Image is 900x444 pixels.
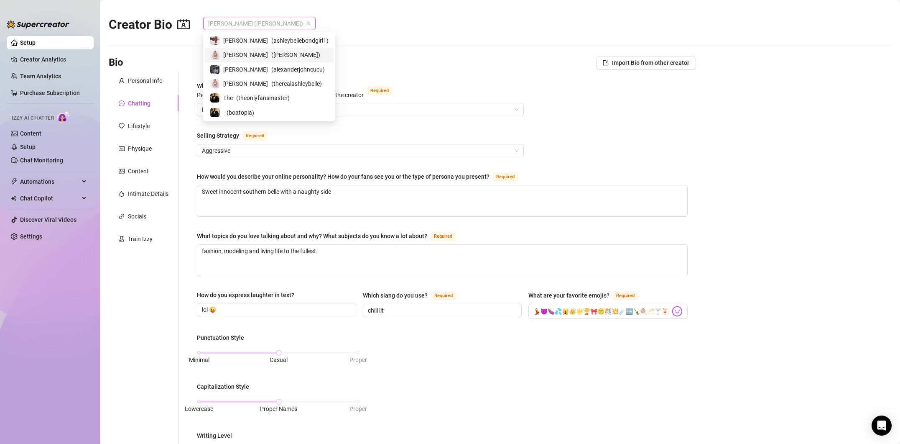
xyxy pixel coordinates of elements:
[872,416,892,436] div: Open Intercom Messenger
[493,172,518,182] span: Required
[208,17,311,30] span: ashley (ashleybelle)
[197,185,687,216] textarea: How would you describe your online personality? How do your fans see you or the type of persona y...
[363,291,428,300] div: Which slang do you use?
[119,146,125,151] span: idcard
[596,56,696,69] button: Import Bio from other creator
[20,233,42,240] a: Settings
[7,20,69,28] img: logo-BBDzfeDw.svg
[533,306,670,317] input: What are your favorite emojis?
[197,382,249,391] div: Capitalization Style
[202,144,519,157] span: Aggressive
[210,93,219,103] img: The
[210,108,219,117] img: ️
[20,73,61,80] a: Team Analytics
[672,306,683,317] img: svg%3e
[119,78,125,84] span: user
[197,172,490,181] div: How would you describe your online personality? How do your fans see you or the type of persona y...
[119,168,125,174] span: picture
[20,192,79,205] span: Chat Copilot
[223,36,268,45] span: [PERSON_NAME]
[528,290,647,300] label: What are your favorite emojis?
[197,245,687,276] textarea: What topics do you love talking about and why? What subjects do you know a lot about?
[11,178,18,185] span: thunderbolt
[197,431,238,440] label: Writing Level
[306,21,311,26] span: team
[197,131,277,141] label: Selling Strategy
[270,357,288,363] span: Casual
[20,39,36,46] a: Setup
[197,231,465,241] label: What topics do you love talking about and why? What subjects do you know a lot about?
[197,382,255,391] label: Capitalization Style
[613,291,638,300] span: Required
[349,357,367,363] span: Proper
[128,76,163,85] div: Personal Info
[349,406,367,412] span: Proper
[12,114,54,122] span: Izzy AI Chatter
[210,65,219,74] img: Alexander
[271,65,325,74] span: ( alexanderjohncucu )
[109,56,123,69] h3: Bio
[260,406,297,412] span: Proper Names
[363,290,465,300] label: Which slang do you use?
[210,79,219,88] img: Ashley
[128,167,149,176] div: Content
[368,306,515,315] input: Which slang do you use?
[431,291,456,300] span: Required
[119,213,125,219] span: link
[603,60,609,66] span: import
[431,232,456,241] span: Required
[197,431,232,440] div: Writing Level
[612,59,689,66] span: Import Bio from other creator
[128,99,150,108] div: Chatting
[197,290,294,300] div: How do you express laughter in text?
[197,172,527,182] label: How would you describe your online personality? How do your fans see you or the type of persona y...
[210,36,219,45] img: ashley
[119,100,125,106] span: message
[119,123,125,129] span: heart
[57,111,70,123] img: AI Chatter
[189,357,209,363] span: Minimal
[197,92,364,98] span: Persona defines the distinct image and personality of the creator
[20,53,87,66] a: Creator Analytics
[271,36,329,45] span: ( ashleybellebondgirl1 )
[223,93,233,103] span: The
[20,86,87,100] a: Purchase Subscription
[242,131,268,141] span: Required
[128,212,146,221] div: Socials
[202,305,349,314] input: How do you express laughter in text?
[227,108,254,117] span: ( boatopia )
[11,195,16,201] img: Chat Copilot
[367,86,392,95] span: Required
[128,144,152,153] div: Physique
[271,79,322,88] span: ( therealashleybelle )
[210,51,219,60] img: ashley
[236,93,290,103] span: ( theonlyfansmaster )
[20,175,79,188] span: Automations
[119,191,125,197] span: fire
[271,50,320,59] span: ( [PERSON_NAME] )
[223,65,268,74] span: [PERSON_NAME]
[128,234,153,244] div: Train Izzy
[185,406,213,412] span: Lowercase
[119,236,125,242] span: experiment
[223,50,268,59] span: [PERSON_NAME]
[197,333,250,342] label: Punctuation Style
[20,144,36,150] a: Setup
[202,103,519,116] span: Diva
[223,79,268,88] span: [PERSON_NAME]
[197,82,364,98] span: What is your persona type?
[197,231,427,241] div: What topics do you love talking about and why? What subjects do you know a lot about?
[20,216,76,223] a: Discover Viral Videos
[109,17,190,33] h2: Creator Bio
[197,333,244,342] div: Punctuation Style
[528,291,609,300] div: What are your favorite emojis?
[128,121,150,131] div: Lifestyle
[20,130,41,137] a: Content
[197,290,300,300] label: How do you express laughter in text?
[20,157,63,164] a: Chat Monitoring
[197,131,239,140] div: Selling Strategy
[128,189,168,198] div: Intimate Details
[177,18,190,31] span: contacts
